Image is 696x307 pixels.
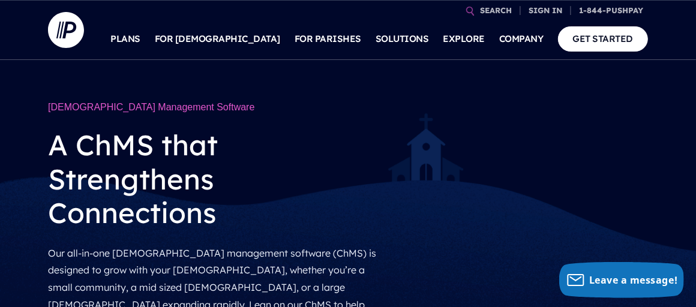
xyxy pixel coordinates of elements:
[48,96,390,119] h1: [DEMOGRAPHIC_DATA] Management Software
[295,18,361,60] a: FOR PARISHES
[559,262,684,298] button: Leave a message!
[443,18,485,60] a: EXPLORE
[111,18,141,60] a: PLANS
[376,18,429,60] a: SOLUTIONS
[558,26,649,51] a: GET STARTED
[499,18,544,60] a: COMPANY
[155,18,280,60] a: FOR [DEMOGRAPHIC_DATA]
[48,119,390,239] h2: A ChMS that Strengthens Connections
[589,273,678,287] span: Leave a message!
